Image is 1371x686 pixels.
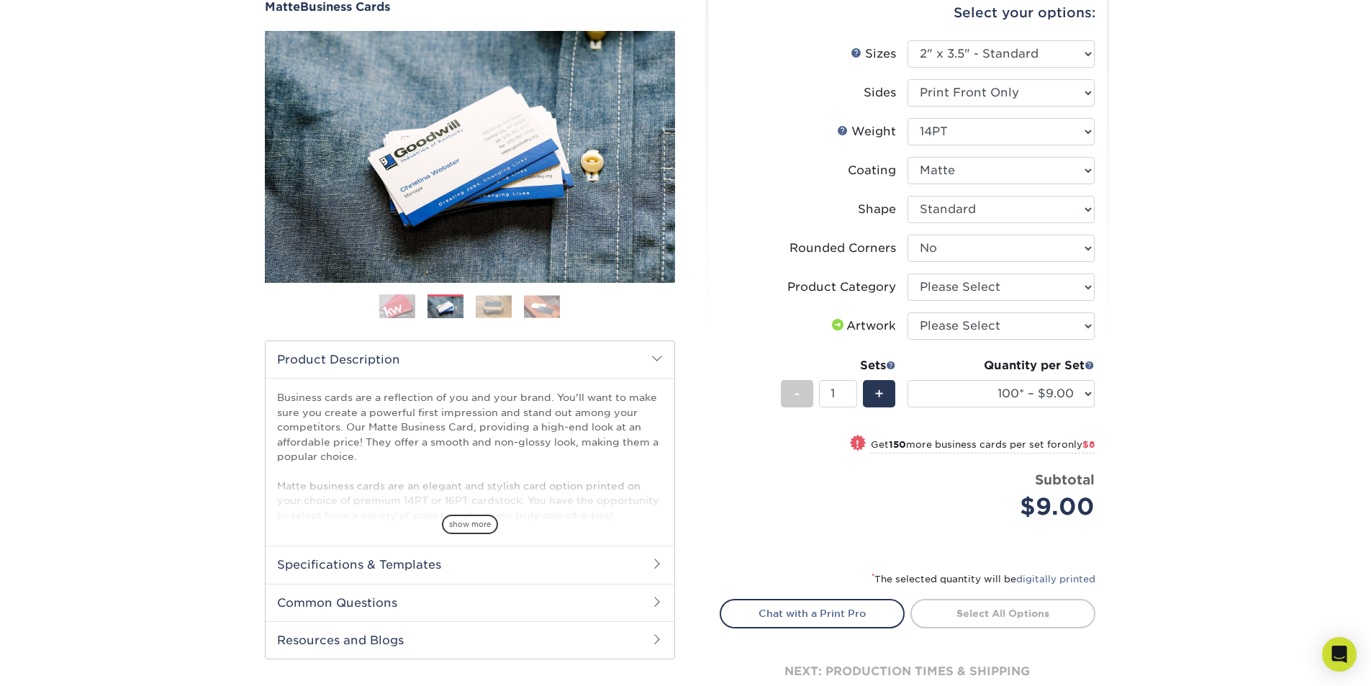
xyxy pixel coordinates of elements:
[266,584,674,621] h2: Common Questions
[851,45,896,63] div: Sizes
[794,383,800,405] span: -
[266,546,674,583] h2: Specifications & Templates
[476,295,512,317] img: Business Cards 03
[864,84,896,101] div: Sides
[1062,439,1095,450] span: only
[277,390,663,595] p: Business cards are a reflection of you and your brand. You'll want to make sure you create a powe...
[442,515,498,534] span: show more
[1082,439,1095,450] span: $8
[379,289,415,325] img: Business Cards 01
[787,279,896,296] div: Product Category
[781,357,896,374] div: Sets
[889,439,906,450] strong: 150
[872,574,1095,585] small: The selected quantity will be
[856,436,859,451] span: !
[1035,471,1095,487] strong: Subtotal
[918,489,1095,524] div: $9.00
[789,240,896,257] div: Rounded Corners
[874,383,884,405] span: +
[266,341,674,378] h2: Product Description
[910,599,1095,628] a: Select All Options
[524,295,560,317] img: Business Cards 04
[1322,637,1357,672] div: Open Intercom Messenger
[858,201,896,218] div: Shape
[908,357,1095,374] div: Quantity per Set
[720,599,905,628] a: Chat with a Print Pro
[871,439,1095,453] small: Get more business cards per set for
[1016,574,1095,585] a: digitally printed
[837,123,896,140] div: Weight
[829,317,896,335] div: Artwork
[266,621,674,659] h2: Resources and Blogs
[848,162,896,179] div: Coating
[427,297,463,319] img: Business Cards 02
[265,31,675,283] img: Matte 02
